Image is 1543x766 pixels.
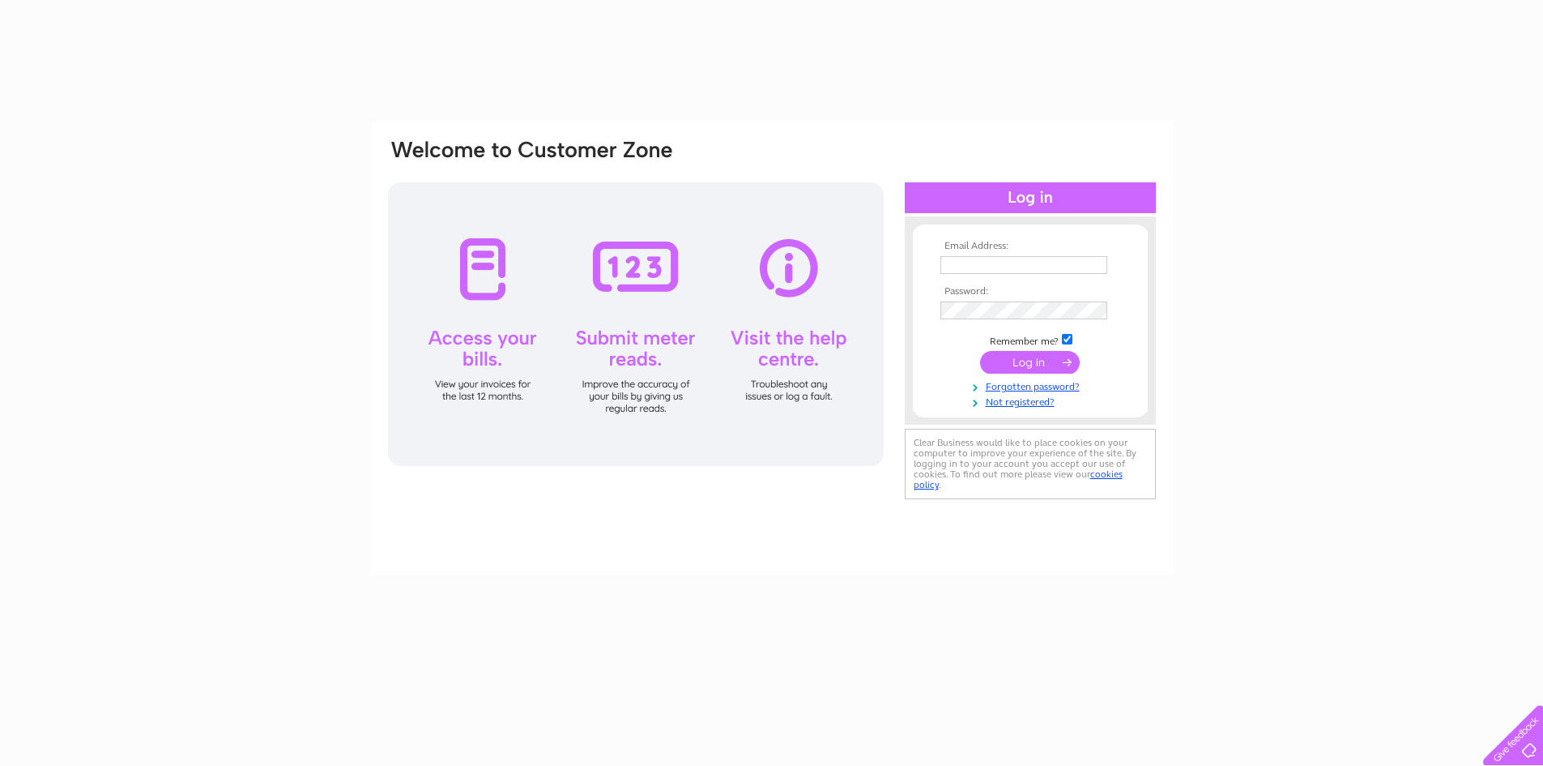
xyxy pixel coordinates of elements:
[936,332,1124,348] td: Remember me?
[940,378,1124,393] a: Forgotten password?
[905,429,1156,499] div: Clear Business would like to place cookies on your computer to improve your experience of the sit...
[936,241,1124,252] th: Email Address:
[980,351,1080,374] input: Submit
[936,286,1124,297] th: Password:
[940,393,1124,409] a: Not registered?
[914,469,1123,490] a: cookies policy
